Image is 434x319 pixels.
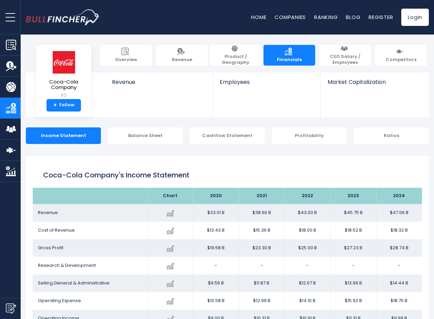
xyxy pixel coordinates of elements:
a: Revenue [156,45,208,66]
span: Competitors [386,57,416,63]
td: $13.99 B [330,274,376,292]
a: Companies [275,13,306,21]
span: Employees [220,79,313,85]
td: $18.52 B [330,222,376,239]
span: Research & Development [38,262,96,269]
span: Revenue [38,209,58,216]
td: $28.74 B [376,239,422,257]
td: $14.44 B [376,274,422,292]
div: Ratios [354,127,429,144]
td: $15.92 B [330,292,376,310]
a: Register [369,13,393,21]
td: $19.58 B [193,239,239,257]
td: - [330,257,376,274]
td: $38.66 B [239,204,285,222]
th: 2024 [376,188,422,204]
th: 2022 [285,188,330,204]
td: - [376,257,422,274]
td: - [193,257,239,274]
span: Revenue [112,79,206,85]
td: $45.75 B [330,204,376,222]
a: Product / Geography [210,45,261,66]
span: Gross Profit [38,244,63,251]
td: - [285,257,330,274]
a: Employees [213,72,320,97]
a: CEO Salary / Employees [319,45,371,66]
a: Login [401,9,429,26]
a: Financials [263,45,315,66]
a: Ranking [314,13,338,21]
td: $23.30 B [239,239,285,257]
th: Chart [147,188,193,204]
a: Blog [346,13,360,21]
td: $18.75 B [376,292,422,310]
td: $27.23 B [330,239,376,257]
td: $25.00 B [285,239,330,257]
a: Go to homepage [26,9,100,25]
th: 2021 [239,188,285,204]
td: $47.06 B [376,204,422,222]
a: Market Capitalization [321,72,428,97]
td: $43.00 B [285,204,330,222]
span: Cost of Revenue [38,227,75,233]
th: 2023 [330,188,376,204]
a: Overview [100,45,152,66]
td: $15.36 B [239,222,285,239]
img: bullfincher logo [26,9,100,25]
td: $12.99 B [239,292,285,310]
td: $11.87 B [239,274,285,292]
td: $14.10 B [285,292,330,310]
div: Income Statement [26,127,101,144]
a: Coca-Cola Company KO [41,50,86,99]
td: $13.43 B [193,222,239,239]
td: $10.58 B [193,292,239,310]
div: Profitability [272,127,347,144]
td: $33.01 B [193,204,239,222]
td: $18.32 B [376,222,422,239]
a: Home [251,13,266,21]
td: $9.56 B [193,274,239,292]
th: 2020 [193,188,239,204]
span: CEO Salary / Employees [323,54,368,66]
span: Market Capitalization [328,79,421,85]
span: Revenue [172,57,192,63]
div: Cashflow Statement [190,127,265,144]
h1: Coca-Cola Company's Income Statement [43,170,412,180]
a: +Follow [46,99,81,112]
span: Coca-Cola Company [42,79,86,90]
td: $12.67 B [285,274,330,292]
span: Operating Expense [38,297,81,304]
span: Selling,General & Administrative [38,280,110,286]
div: Balance Sheet [108,127,183,144]
small: KO [42,92,86,98]
td: $18.00 B [285,222,330,239]
span: Overview [115,57,137,63]
strong: + [53,102,57,108]
td: - [239,257,285,274]
span: Product / Geography [213,54,258,66]
a: Competitors [375,45,427,66]
span: Financials [277,57,302,63]
a: Revenue [105,72,213,97]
